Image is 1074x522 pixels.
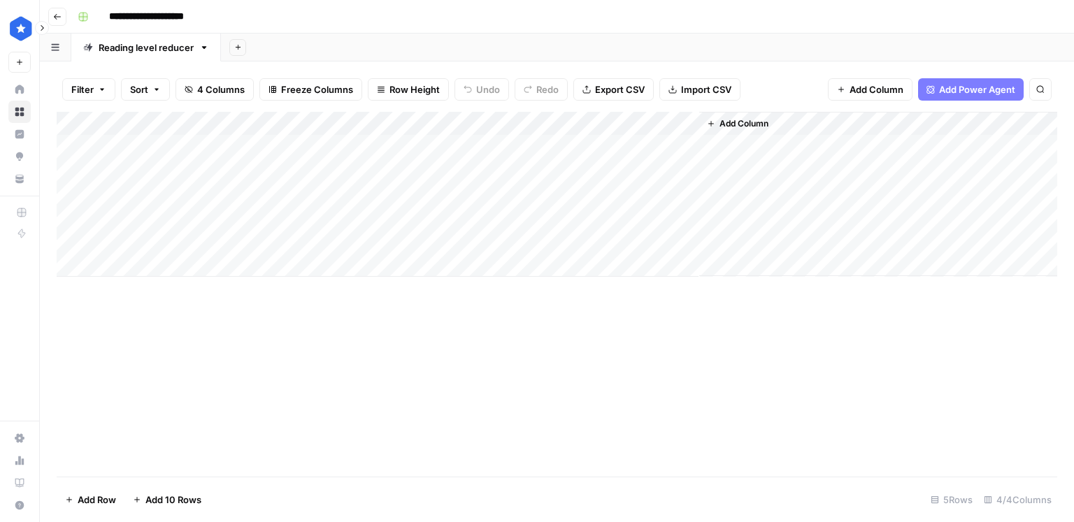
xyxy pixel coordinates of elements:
button: Add Row [57,488,124,511]
span: Add 10 Rows [145,493,201,507]
a: Your Data [8,168,31,190]
div: Reading level reducer [99,41,194,55]
a: Opportunities [8,145,31,168]
button: Filter [62,78,115,101]
span: Undo [476,82,500,96]
div: 5 Rows [925,488,978,511]
a: Browse [8,101,31,123]
a: Reading level reducer [71,34,221,61]
span: Freeze Columns [281,82,353,96]
button: Workspace: ConsumerAffairs [8,11,31,46]
span: Import CSV [681,82,731,96]
span: Add Column [719,117,768,130]
span: Filter [71,82,94,96]
button: 4 Columns [176,78,254,101]
a: Home [8,78,31,101]
button: Add Power Agent [918,78,1024,101]
span: Add Power Agent [939,82,1015,96]
a: Insights [8,123,31,145]
span: Export CSV [595,82,645,96]
span: Row Height [389,82,440,96]
button: Add 10 Rows [124,488,210,511]
button: Undo [454,78,509,101]
a: Learning Hub [8,472,31,494]
span: 4 Columns [197,82,245,96]
span: Sort [130,82,148,96]
span: Add Column [850,82,903,96]
button: Help + Support [8,494,31,516]
button: Sort [121,78,170,101]
a: Usage [8,449,31,472]
button: Redo [515,78,568,101]
button: Import CSV [659,78,740,101]
a: Settings [8,427,31,449]
span: Add Row [78,493,116,507]
button: Row Height [368,78,449,101]
button: Add Column [828,78,912,101]
span: Redo [536,82,559,96]
button: Freeze Columns [259,78,362,101]
button: Export CSV [573,78,654,101]
button: Add Column [701,115,774,133]
img: ConsumerAffairs Logo [8,16,34,41]
div: 4/4 Columns [978,488,1057,511]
